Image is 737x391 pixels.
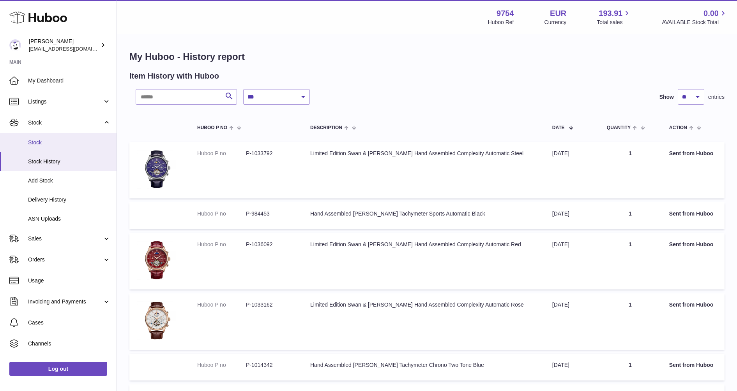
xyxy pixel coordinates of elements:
[197,301,246,309] dt: Huboo P no
[9,362,107,376] a: Log out
[137,301,176,340] img: 97541756811602.jpg
[129,51,725,63] h1: My Huboo - History report
[129,71,219,81] h2: Item History with Huboo
[497,8,514,19] strong: 9754
[29,46,115,52] span: [EMAIL_ADDRESS][DOMAIN_NAME]
[28,256,103,263] span: Orders
[246,361,295,369] dd: P-1014342
[197,150,246,157] dt: Huboo P no
[302,233,544,289] td: Limited Edition Swan & [PERSON_NAME] Hand Assembled Complexity Automatic Red
[310,125,342,130] span: Description
[597,8,631,26] a: 193.91 Total sales
[28,235,103,242] span: Sales
[28,298,103,305] span: Invoicing and Payments
[488,19,514,26] div: Huboo Ref
[9,39,21,51] img: info@fieldsluxury.london
[708,93,725,101] span: entries
[599,8,622,19] span: 193.91
[669,302,714,308] strong: Sent from Huboo
[246,301,295,309] dd: P-1033162
[28,98,103,105] span: Listings
[28,277,111,284] span: Usage
[302,142,544,198] td: Limited Edition Swan & [PERSON_NAME] Hand Assembled Complexity Automatic Steel
[597,19,631,26] span: Total sales
[197,241,246,248] dt: Huboo P no
[599,142,661,198] td: 1
[544,354,599,380] td: [DATE]
[662,19,728,26] span: AVAILABLE Stock Total
[544,233,599,289] td: [DATE]
[544,142,599,198] td: [DATE]
[607,125,631,130] span: Quantity
[703,8,719,19] span: 0.00
[28,119,103,126] span: Stock
[29,38,99,53] div: [PERSON_NAME]
[659,93,674,101] label: Show
[669,241,714,247] strong: Sent from Huboo
[28,215,111,223] span: ASN Uploads
[28,139,111,146] span: Stock
[28,340,111,347] span: Channels
[544,202,599,229] td: [DATE]
[544,293,599,350] td: [DATE]
[669,125,687,130] span: Action
[662,8,728,26] a: 0.00 AVAILABLE Stock Total
[28,319,111,326] span: Cases
[302,293,544,350] td: Limited Edition Swan & [PERSON_NAME] Hand Assembled Complexity Automatic Rose
[599,202,661,229] td: 1
[137,150,176,189] img: 97541756811480.jpg
[28,77,111,84] span: My Dashboard
[246,150,295,157] dd: P-1033792
[197,210,246,217] dt: Huboo P no
[599,233,661,289] td: 1
[544,19,567,26] div: Currency
[599,293,661,350] td: 1
[246,210,295,217] dd: P-984453
[669,150,714,156] strong: Sent from Huboo
[137,241,176,280] img: 97541756811724.jpg
[302,354,544,380] td: Hand Assembled [PERSON_NAME] Tachymeter Chrono Two Tone Blue
[669,210,714,217] strong: Sent from Huboo
[599,354,661,380] td: 1
[197,361,246,369] dt: Huboo P no
[302,202,544,229] td: Hand Assembled [PERSON_NAME] Tachymeter Sports Automatic Black
[669,362,714,368] strong: Sent from Huboo
[246,241,295,248] dd: P-1036092
[28,177,111,184] span: Add Stock
[28,158,111,165] span: Stock History
[552,125,565,130] span: Date
[197,125,227,130] span: Huboo P no
[28,196,111,203] span: Delivery History
[550,8,566,19] strong: EUR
